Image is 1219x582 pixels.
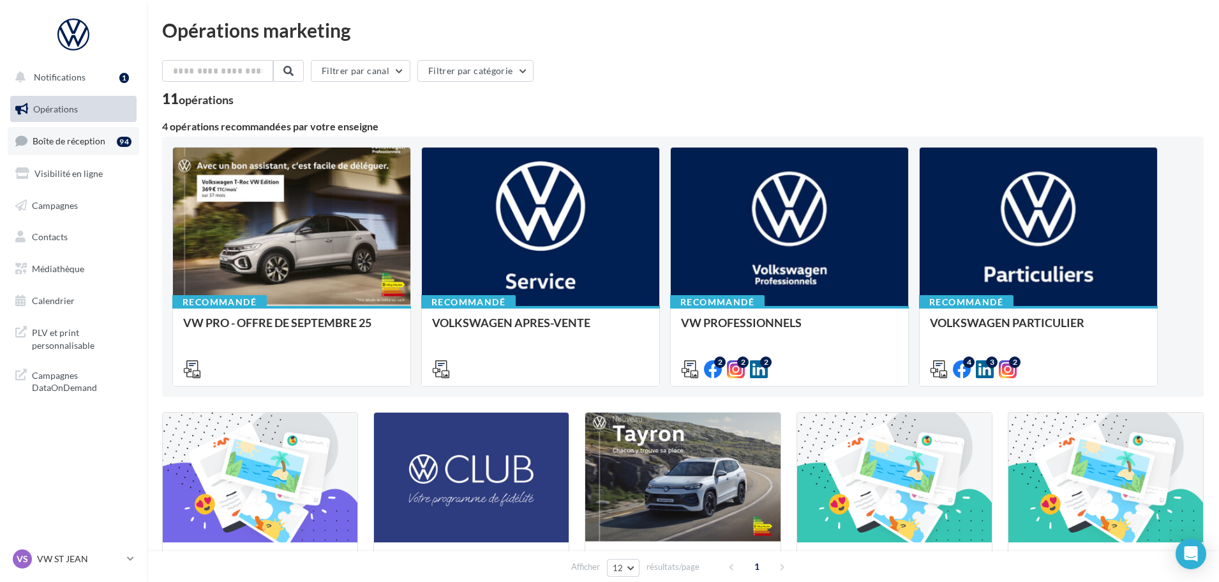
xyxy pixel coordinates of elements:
div: VOLKSWAGEN APRES-VENTE [432,316,649,342]
div: Recommandé [172,295,267,309]
div: Recommandé [670,295,765,309]
span: Médiathèque [32,263,84,274]
div: VOLKSWAGEN PARTICULIER [930,316,1147,342]
button: Notifications 1 [8,64,134,91]
div: 3 [986,356,998,368]
a: Visibilité en ligne [8,160,139,187]
div: Opérations marketing [162,20,1204,40]
div: opérations [179,94,234,105]
span: résultats/page [647,561,699,573]
span: Calendrier [32,295,75,306]
span: Visibilité en ligne [34,168,103,179]
span: 12 [613,563,624,573]
a: Boîte de réception94 [8,127,139,155]
button: Filtrer par canal [311,60,410,82]
div: VW PRO - OFFRE DE SEPTEMBRE 25 [183,316,400,342]
p: VW ST JEAN [37,553,122,565]
div: Open Intercom Messenger [1176,539,1206,569]
span: Boîte de réception [33,135,105,146]
span: PLV et print personnalisable [32,324,131,351]
a: Campagnes [8,192,139,219]
span: Afficher [571,561,600,573]
div: Recommandé [421,295,516,309]
span: Contacts [32,231,68,242]
div: 2 [714,356,726,368]
a: VS VW ST JEAN [10,547,137,571]
button: 12 [607,559,639,577]
a: Calendrier [8,287,139,314]
div: 4 [963,356,975,368]
div: 4 opérations recommandées par votre enseigne [162,121,1204,132]
span: Campagnes DataOnDemand [32,367,131,394]
div: 11 [162,92,234,106]
span: Notifications [34,72,86,82]
span: VS [17,553,28,565]
span: Opérations [33,103,78,114]
span: Campagnes [32,199,78,210]
span: 1 [747,556,767,577]
a: Médiathèque [8,256,139,282]
a: Campagnes DataOnDemand [8,362,139,399]
div: 2 [1009,356,1021,368]
button: Filtrer par catégorie [417,60,534,82]
a: Contacts [8,224,139,250]
div: Recommandé [919,295,1013,309]
div: 2 [737,356,749,368]
div: VW PROFESSIONNELS [681,316,898,342]
div: 94 [117,137,131,147]
a: PLV et print personnalisable [8,319,139,356]
div: 2 [760,356,772,368]
a: Opérations [8,96,139,123]
div: 1 [119,73,129,83]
